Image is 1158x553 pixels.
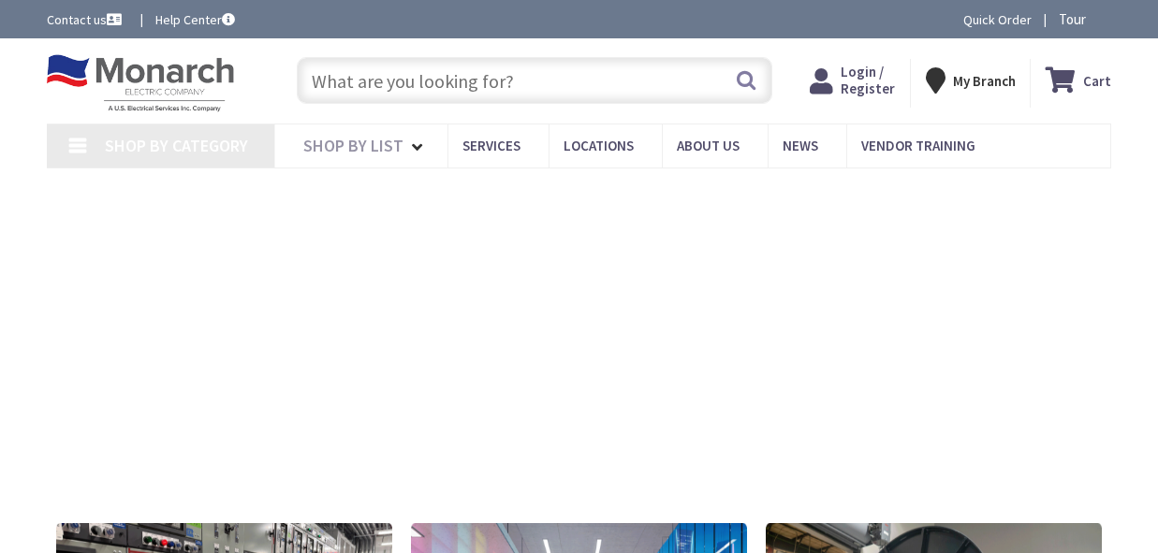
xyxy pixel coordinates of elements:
span: Shop By List [303,135,403,156]
span: About Us [677,137,740,154]
img: Monarch Electric Company [47,54,234,112]
a: Contact us [47,10,125,29]
a: Help Center [155,10,235,29]
a: Cart [1046,64,1111,97]
a: Quick Order [963,10,1032,29]
strong: Cart [1083,64,1111,97]
span: Shop By Category [105,135,248,156]
input: What are you looking for? [297,57,772,104]
span: Login / Register [841,63,895,97]
span: Tour [1059,10,1107,28]
span: Services [462,137,520,154]
a: Login / Register [810,64,895,97]
strong: My Branch [953,72,1016,90]
span: Locations [564,137,634,154]
span: Vendor Training [861,137,975,154]
div: My Branch [926,64,1016,97]
span: News [783,137,818,154]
